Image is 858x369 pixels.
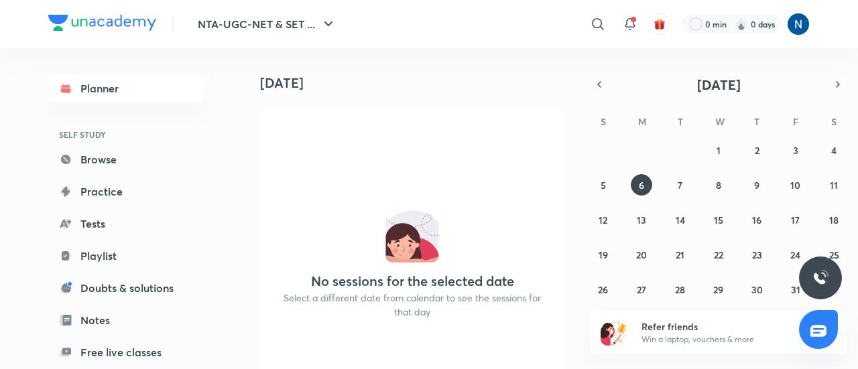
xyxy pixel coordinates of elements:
abbr: October 31, 2025 [791,283,800,296]
abbr: Wednesday [715,115,725,128]
abbr: Sunday [601,115,606,128]
button: October 28, 2025 [670,279,691,300]
abbr: Saturday [831,115,837,128]
abbr: October 2, 2025 [755,144,759,157]
button: October 13, 2025 [631,209,652,230]
abbr: October 7, 2025 [678,179,682,192]
button: October 9, 2025 [746,174,768,196]
button: October 2, 2025 [746,139,768,161]
button: October 16, 2025 [746,209,768,230]
button: October 27, 2025 [631,279,652,300]
a: Doubts & solutions [48,275,204,301]
abbr: October 13, 2025 [637,214,646,226]
button: October 4, 2025 [823,139,845,161]
img: Nishita Baranwal [787,13,810,35]
a: Company Logo [48,15,156,34]
abbr: October 14, 2025 [676,214,685,226]
img: referral [601,319,627,346]
h4: No sessions for the selected date [311,273,514,289]
abbr: October 18, 2025 [829,214,839,226]
img: streak [735,17,748,31]
abbr: October 19, 2025 [599,248,608,261]
a: Tests [48,210,204,237]
button: avatar [649,13,670,35]
button: October 3, 2025 [785,139,806,161]
abbr: October 30, 2025 [751,283,763,296]
button: [DATE] [609,75,829,94]
abbr: Friday [793,115,798,128]
p: Win a laptop, vouchers & more [641,334,806,346]
a: Planner [48,75,204,102]
button: October 20, 2025 [631,244,652,265]
button: October 10, 2025 [785,174,806,196]
button: October 18, 2025 [823,209,845,230]
img: ttu [812,270,829,286]
img: avatar [654,18,666,30]
button: October 14, 2025 [670,209,691,230]
abbr: October 8, 2025 [716,179,721,192]
button: October 26, 2025 [593,279,614,300]
abbr: Tuesday [678,115,683,128]
abbr: October 23, 2025 [752,248,762,261]
button: October 21, 2025 [670,244,691,265]
img: No events [385,209,439,263]
abbr: October 22, 2025 [714,248,723,261]
abbr: October 24, 2025 [790,248,800,261]
img: Company Logo [48,15,156,31]
button: October 8, 2025 [708,174,729,196]
a: Practice [48,178,204,205]
abbr: October 26, 2025 [598,283,608,296]
abbr: October 27, 2025 [637,283,646,296]
abbr: October 25, 2025 [829,248,839,261]
button: October 12, 2025 [593,209,614,230]
abbr: October 6, 2025 [639,179,644,192]
abbr: October 29, 2025 [713,283,723,296]
button: October 6, 2025 [631,174,652,196]
button: October 22, 2025 [708,244,729,265]
button: October 1, 2025 [708,139,729,161]
button: October 7, 2025 [670,174,691,196]
button: October 24, 2025 [785,244,806,265]
button: October 15, 2025 [708,209,729,230]
abbr: Thursday [754,115,759,128]
abbr: October 20, 2025 [636,248,647,261]
abbr: October 12, 2025 [599,214,607,226]
abbr: October 15, 2025 [714,214,723,226]
h6: Refer friends [641,319,806,334]
abbr: October 10, 2025 [790,179,800,192]
button: NTA-UGC-NET & SET ... [190,11,345,38]
a: Browse [48,146,204,173]
abbr: October 3, 2025 [793,144,798,157]
abbr: October 9, 2025 [754,179,759,192]
abbr: October 11, 2025 [830,179,838,192]
button: October 29, 2025 [708,279,729,300]
abbr: October 21, 2025 [676,248,684,261]
abbr: Monday [638,115,646,128]
button: October 11, 2025 [823,174,845,196]
abbr: October 16, 2025 [752,214,761,226]
p: Select a different date from calendar to see the sessions for that day [276,291,548,319]
span: [DATE] [697,76,741,94]
abbr: October 4, 2025 [831,144,837,157]
button: October 23, 2025 [746,244,768,265]
a: Playlist [48,242,204,269]
button: October 19, 2025 [593,244,614,265]
a: Free live classes [48,339,204,366]
h4: [DATE] [260,75,575,91]
abbr: October 1, 2025 [717,144,721,157]
button: October 25, 2025 [823,244,845,265]
button: October 31, 2025 [785,279,806,300]
button: October 30, 2025 [746,279,768,300]
h6: SELF STUDY [48,123,204,146]
abbr: October 5, 2025 [601,179,606,192]
abbr: October 17, 2025 [791,214,800,226]
a: Notes [48,307,204,334]
button: October 17, 2025 [785,209,806,230]
button: October 5, 2025 [593,174,614,196]
abbr: October 28, 2025 [675,283,685,296]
